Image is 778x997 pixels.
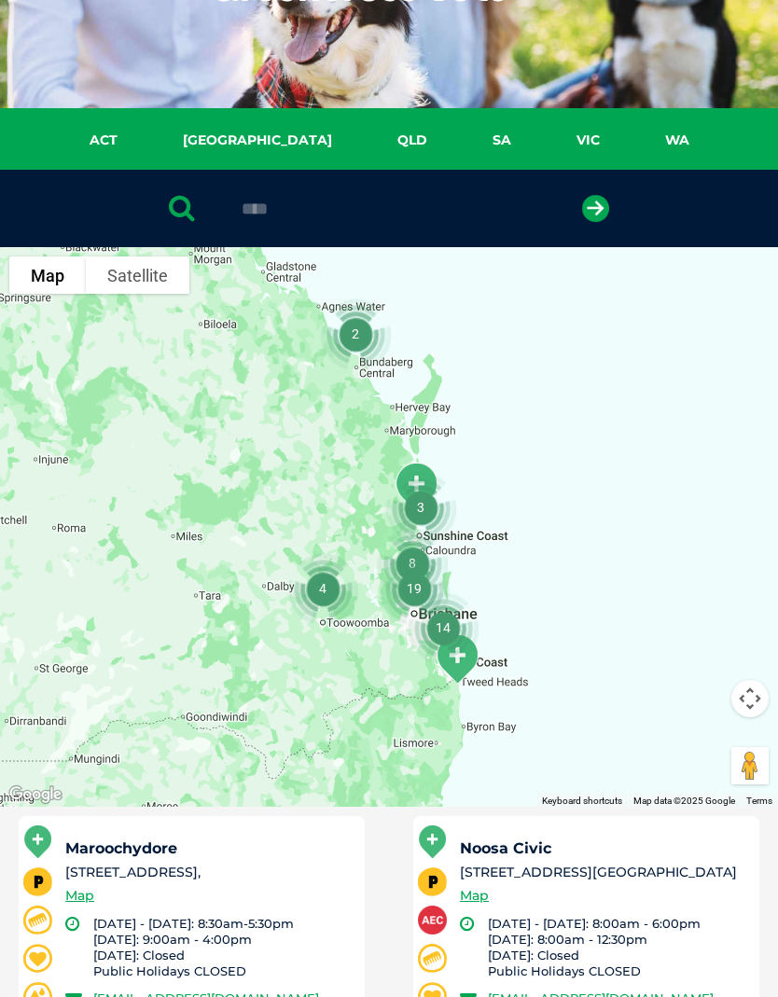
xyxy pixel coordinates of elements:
[371,546,457,631] div: 19
[460,885,489,907] a: Map
[65,863,348,882] li: [STREET_ADDRESS],
[93,916,348,979] li: [DATE] - [DATE]: 8:30am-5:30pm [DATE]: 9:00am - 4:00pm [DATE]: Closed Public Holidays CLOSED
[378,464,464,550] div: 3
[369,520,455,606] div: 8
[544,130,632,151] a: VIC
[5,782,66,807] a: Click to see this area on Google Maps
[5,782,66,807] img: Google
[65,885,94,907] a: Map
[746,796,772,806] a: Terms
[150,130,365,151] a: [GEOGRAPHIC_DATA]
[633,796,735,806] span: Map data ©2025 Google
[385,454,447,520] div: Noosa Civic
[460,841,743,856] h5: Noosa Civic
[460,863,743,882] li: [STREET_ADDRESS][GEOGRAPHIC_DATA]
[9,256,86,294] button: Show street map
[731,680,769,717] button: Map camera controls
[731,747,769,784] button: Drag Pegman onto the map to open Street View
[632,130,722,151] a: WA
[65,841,348,856] h5: Maroochydore
[460,130,544,151] a: SA
[542,795,622,808] button: Keyboard shortcuts
[57,130,150,151] a: ACT
[313,291,398,377] div: 2
[86,256,189,294] button: Show satellite imagery
[488,916,743,979] li: [DATE] - [DATE]: 8:00am - 6:00pm [DATE]: 8:00am - 12:30pm [DATE]: Closed Public Holidays CLOSED
[365,130,460,151] a: QLD
[280,546,366,631] div: 4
